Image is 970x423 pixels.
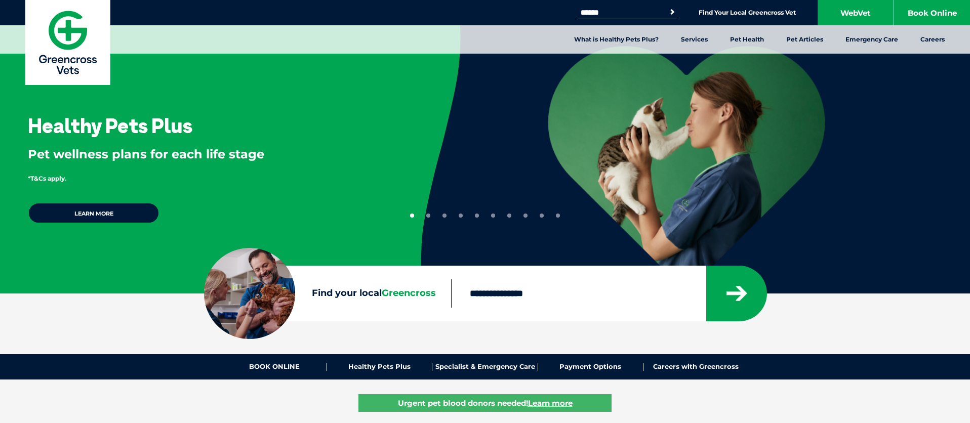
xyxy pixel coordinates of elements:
u: Learn more [528,398,573,408]
a: Pet Health [719,25,775,54]
span: Greencross [382,287,436,299]
a: BOOK ONLINE [222,363,327,371]
a: Services [670,25,719,54]
a: Payment Options [538,363,643,371]
span: *T&Cs apply. [28,175,66,182]
label: Find your local [204,286,451,301]
button: 7 of 10 [507,214,511,218]
p: Pet wellness plans for each life stage [28,146,388,163]
button: 3 of 10 [442,214,447,218]
a: Careers with Greencross [643,363,748,371]
a: Learn more [28,202,159,224]
button: 1 of 10 [410,214,414,218]
a: Urgent pet blood donors needed!Learn more [358,394,612,412]
button: 2 of 10 [426,214,430,218]
a: Pet Articles [775,25,834,54]
a: Find Your Local Greencross Vet [699,9,796,17]
button: Search [667,7,677,17]
button: 5 of 10 [475,214,479,218]
button: 6 of 10 [491,214,495,218]
a: Emergency Care [834,25,909,54]
h3: Healthy Pets Plus [28,115,192,136]
button: 9 of 10 [540,214,544,218]
a: Specialist & Emergency Care [432,363,538,371]
button: 4 of 10 [459,214,463,218]
a: What is Healthy Pets Plus? [563,25,670,54]
a: Careers [909,25,956,54]
button: 8 of 10 [523,214,528,218]
a: Healthy Pets Plus [327,363,432,371]
button: 10 of 10 [556,214,560,218]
